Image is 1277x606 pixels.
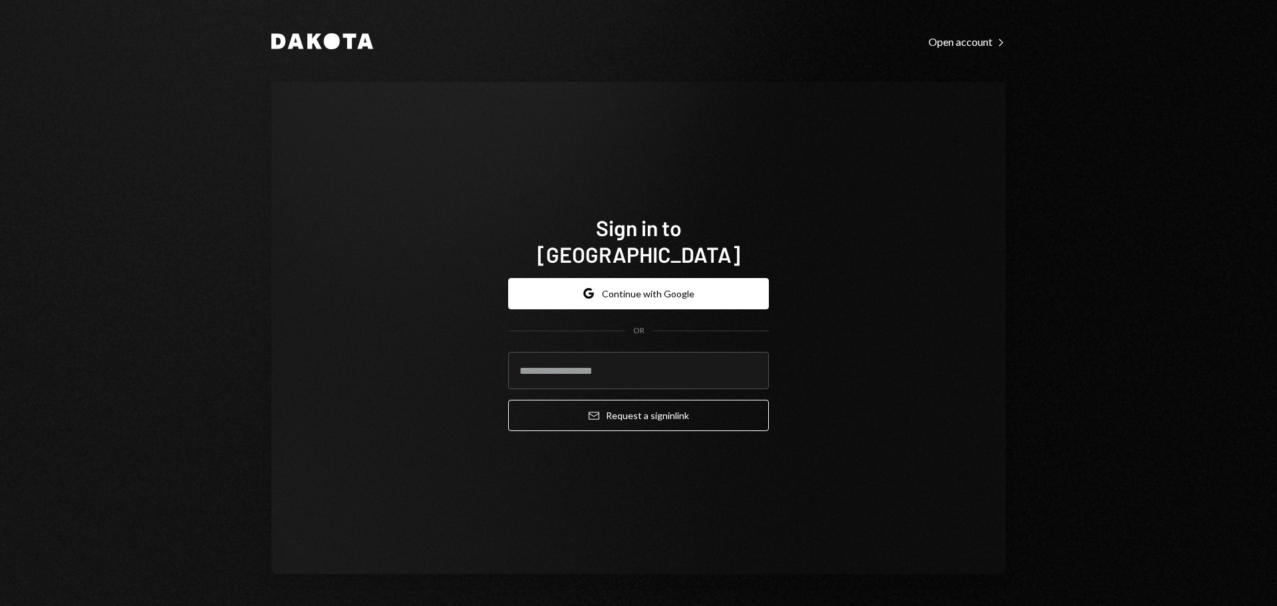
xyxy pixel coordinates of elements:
[508,214,769,267] h1: Sign in to [GEOGRAPHIC_DATA]
[928,34,1006,49] a: Open account
[508,400,769,431] button: Request a signinlink
[928,35,1006,49] div: Open account
[633,325,644,337] div: OR
[508,278,769,309] button: Continue with Google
